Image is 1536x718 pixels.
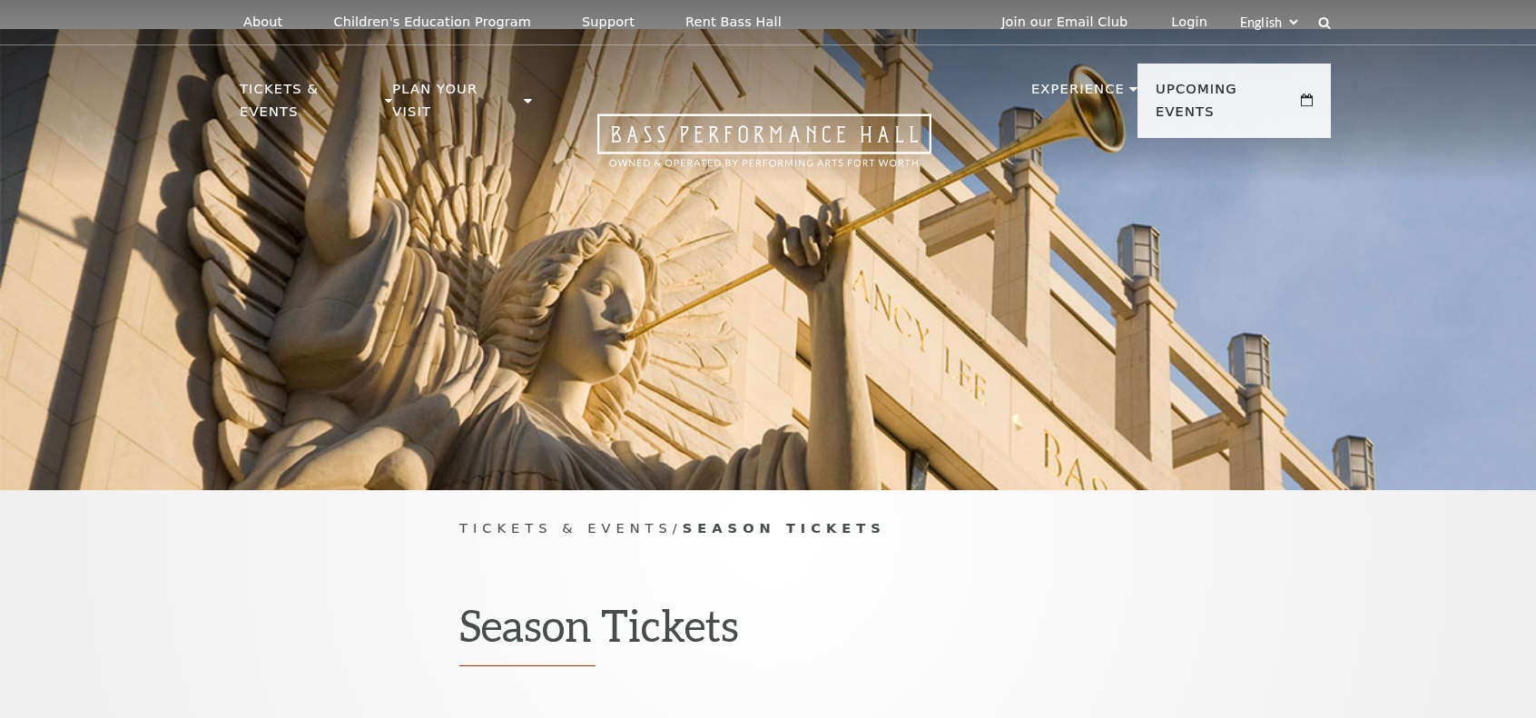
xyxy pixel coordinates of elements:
p: About [243,15,282,30]
h1: Season Tickets [459,599,1077,666]
p: Upcoming Events [1156,78,1296,133]
span: Tickets & Events [459,520,673,536]
p: Plan Your Visit [392,78,519,133]
p: Support [582,15,635,30]
p: Rent Bass Hall [685,15,782,30]
p: Children's Education Program [333,15,531,30]
span: Season Tickets [683,520,886,536]
p: / [459,517,1077,540]
p: Experience [1031,78,1125,111]
p: Tickets & Events [240,78,380,133]
select: Select: [1236,14,1301,31]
